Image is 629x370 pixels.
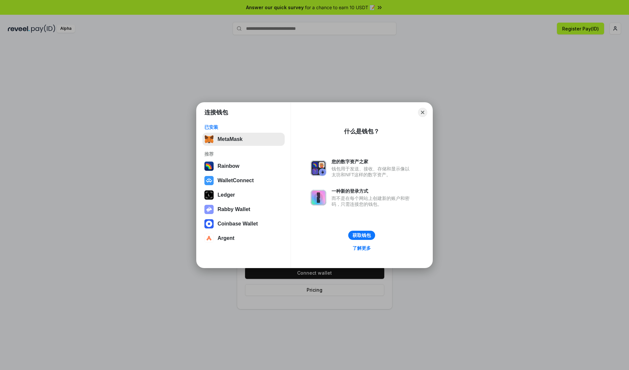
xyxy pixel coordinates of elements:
[218,192,235,198] div: Ledger
[202,203,285,216] button: Rabby Wallet
[418,108,427,117] button: Close
[353,232,371,238] div: 获取钱包
[204,219,214,228] img: svg+xml,%3Csvg%20width%3D%2228%22%20height%3D%2228%22%20viewBox%3D%220%200%2028%2028%22%20fill%3D...
[332,166,413,178] div: 钱包用于发送、接收、存储和显示像以太坊和NFT这样的数字资产。
[218,206,250,212] div: Rabby Wallet
[202,160,285,173] button: Rainbow
[332,188,413,194] div: 一种新的登录方式
[218,136,242,142] div: MetaMask
[202,133,285,146] button: MetaMask
[204,234,214,243] img: svg+xml,%3Csvg%20width%3D%2228%22%20height%3D%2228%22%20viewBox%3D%220%200%2028%2028%22%20fill%3D...
[218,221,258,227] div: Coinbase Wallet
[218,163,239,169] div: Rainbow
[202,188,285,202] button: Ledger
[311,160,326,176] img: svg+xml,%3Csvg%20xmlns%3D%22http%3A%2F%2Fwww.w3.org%2F2000%2Fsvg%22%20fill%3D%22none%22%20viewBox...
[204,151,283,157] div: 推荐
[202,217,285,230] button: Coinbase Wallet
[311,190,326,205] img: svg+xml,%3Csvg%20xmlns%3D%22http%3A%2F%2Fwww.w3.org%2F2000%2Fsvg%22%20fill%3D%22none%22%20viewBox...
[204,176,214,185] img: svg+xml,%3Csvg%20width%3D%2228%22%20height%3D%2228%22%20viewBox%3D%220%200%2028%2028%22%20fill%3D...
[218,235,235,241] div: Argent
[218,178,254,184] div: WalletConnect
[204,124,283,130] div: 已安装
[348,231,375,240] button: 获取钱包
[202,174,285,187] button: WalletConnect
[344,127,379,135] div: 什么是钱包？
[332,195,413,207] div: 而不是在每个网站上创建新的账户和密码，只需连接您的钱包。
[332,159,413,165] div: 您的数字资产之家
[349,244,375,252] a: 了解更多
[353,245,371,251] div: 了解更多
[204,205,214,214] img: svg+xml,%3Csvg%20xmlns%3D%22http%3A%2F%2Fwww.w3.org%2F2000%2Fsvg%22%20fill%3D%22none%22%20viewBox...
[204,108,228,116] h1: 连接钱包
[204,135,214,144] img: svg+xml,%3Csvg%20fill%3D%22none%22%20height%3D%2233%22%20viewBox%3D%220%200%2035%2033%22%20width%...
[204,190,214,200] img: svg+xml,%3Csvg%20xmlns%3D%22http%3A%2F%2Fwww.w3.org%2F2000%2Fsvg%22%20width%3D%2228%22%20height%3...
[202,232,285,245] button: Argent
[204,162,214,171] img: svg+xml,%3Csvg%20width%3D%22120%22%20height%3D%22120%22%20viewBox%3D%220%200%20120%20120%22%20fil...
